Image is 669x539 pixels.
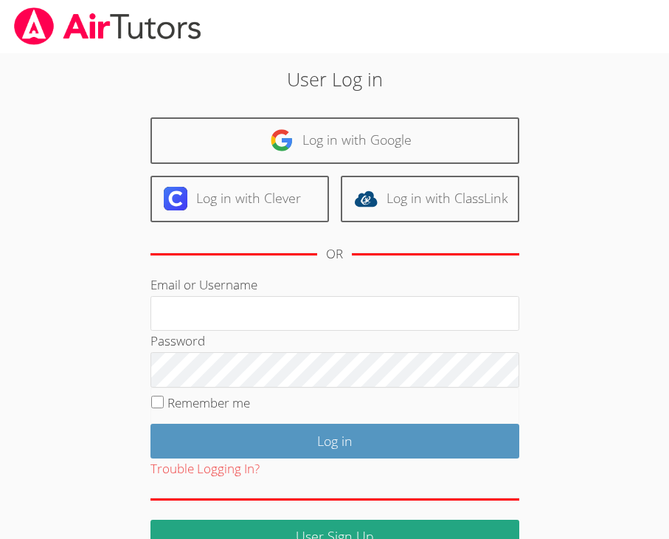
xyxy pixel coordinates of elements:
[150,424,519,459] input: Log in
[150,117,519,164] a: Log in with Google
[13,7,203,45] img: airtutors_banner-c4298cdbf04f3fff15de1276eac7730deb9818008684d7c2e4769d2f7ddbe033.png
[167,394,250,411] label: Remember me
[341,176,519,222] a: Log in with ClassLink
[150,276,257,293] label: Email or Username
[150,459,260,480] button: Trouble Logging In?
[326,244,343,265] div: OR
[354,187,378,210] img: classlink-logo-d6bb404cc1216ec64c9a2012d9dc4662098be43eaf13dc465df04b49fa7ab582.svg
[270,128,294,152] img: google-logo-50288ca7cdecda66e5e0955fdab243c47b7ad437acaf1139b6f446037453330a.svg
[150,176,329,222] a: Log in with Clever
[164,187,187,210] img: clever-logo-6eab21bc6e7a338710f1a6ff85c0baf02591cd810cc4098c63d3a4b26e2feb20.svg
[150,332,205,349] label: Password
[94,65,575,93] h2: User Log in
